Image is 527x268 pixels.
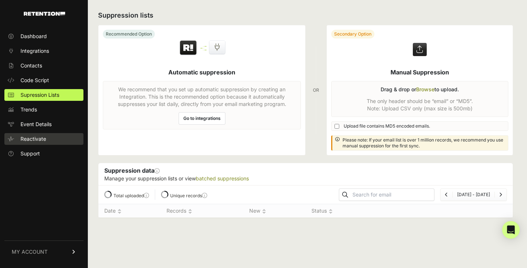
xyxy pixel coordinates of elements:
[20,91,59,99] span: Supression Lists
[20,121,52,128] span: Event Details
[179,40,198,56] img: Retention
[20,62,42,69] span: Contacts
[170,193,207,198] label: Unique records
[201,48,206,49] img: integration
[4,45,83,57] a: Integrations
[344,123,430,129] span: Upload file contains MD5 encoded emails.
[20,33,47,40] span: Dashboard
[12,248,48,256] span: MY ACCOUNT
[306,204,347,218] th: Status
[117,209,122,214] img: no_sort-eaf950dc5ab64cae54d48a5578032e96f70b2ecb7d747501f34c8f2db400fb66.gif
[20,77,49,84] span: Code Script
[4,30,83,42] a: Dashboard
[243,204,306,218] th: New
[4,241,83,263] a: MY ACCOUNT
[24,12,65,16] img: Retention.com
[4,104,83,115] a: Trends
[98,163,513,185] div: Suppression data
[4,133,83,145] a: Reactivate
[201,49,206,51] img: integration
[4,74,83,86] a: Code Script
[262,209,266,214] img: no_sort-eaf950dc5ab64cae54d48a5578032e96f70b2ecb7d747501f34c8f2db400fb66.gif
[196,175,249,181] a: batched suppressions
[4,60,83,71] a: Contacts
[201,46,206,47] img: integration
[452,192,494,198] li: [DATE] - [DATE]
[4,148,83,159] a: Support
[445,192,448,197] a: Previous
[168,68,235,77] h5: Automatic suppression
[334,124,339,129] input: Upload file contains MD5 encoded emails.
[502,221,520,239] div: Open Intercom Messenger
[20,47,49,55] span: Integrations
[313,25,319,155] div: OR
[103,30,155,38] div: Recommended Option
[188,209,192,214] img: no_sort-eaf950dc5ab64cae54d48a5578032e96f70b2ecb7d747501f34c8f2db400fb66.gif
[351,190,434,200] input: Search for email
[20,106,37,113] span: Trends
[20,135,46,143] span: Reactivate
[4,118,83,130] a: Event Details
[98,10,513,21] h2: Suppression lists
[113,193,149,198] label: Total uploaded
[499,192,502,197] a: Next
[161,204,243,218] th: Records
[4,89,83,101] a: Supression Lists
[179,112,225,125] a: Go to integrations
[329,209,333,214] img: no_sort-eaf950dc5ab64cae54d48a5578032e96f70b2ecb7d747501f34c8f2db400fb66.gif
[20,150,40,157] span: Support
[440,188,507,201] nav: Page navigation
[108,86,296,108] p: We recommend that you set up automatic suppression by creating an Integration. This is the recomm...
[104,175,507,182] p: Manage your suppression lists or view
[98,204,161,218] th: Date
